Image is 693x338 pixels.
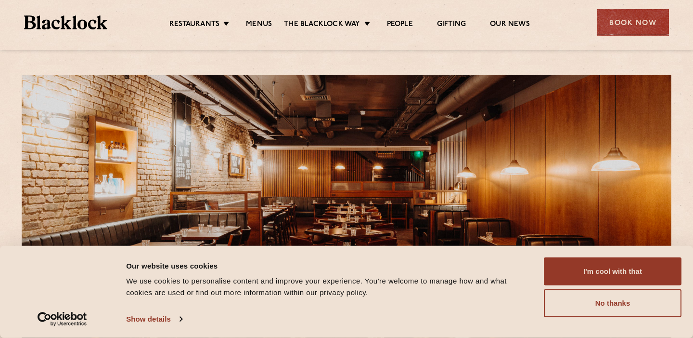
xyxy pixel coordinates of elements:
button: I'm cool with that [544,257,681,285]
div: Book Now [597,9,669,36]
a: Show details [126,312,182,326]
a: Restaurants [169,20,219,30]
a: People [387,20,413,30]
button: No thanks [544,289,681,317]
div: We use cookies to personalise content and improve your experience. You're welcome to manage how a... [126,275,533,298]
a: Usercentrics Cookiebot - opens in a new window [20,312,104,326]
a: The Blacklock Way [284,20,360,30]
a: Our News [490,20,530,30]
div: Our website uses cookies [126,260,533,271]
a: Menus [246,20,272,30]
a: Gifting [437,20,466,30]
img: BL_Textured_Logo-footer-cropped.svg [24,15,107,29]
